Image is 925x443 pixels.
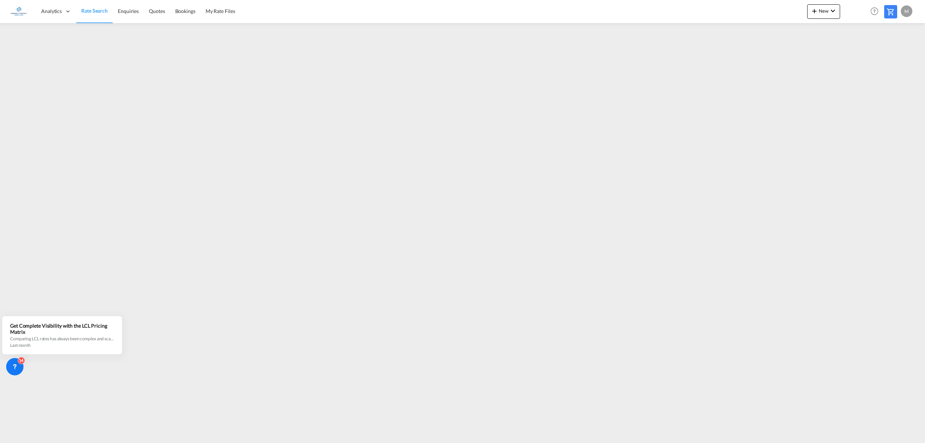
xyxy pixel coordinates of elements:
[11,3,27,20] img: e1326340b7c511ef854e8d6a806141ad.jpg
[901,5,912,17] div: M
[118,8,139,14] span: Enquiries
[175,8,195,14] span: Bookings
[810,8,837,14] span: New
[829,7,837,15] md-icon: icon-chevron-down
[868,5,884,18] div: Help
[807,4,840,19] button: icon-plus 400-fgNewicon-chevron-down
[868,5,881,17] span: Help
[41,8,62,15] span: Analytics
[206,8,235,14] span: My Rate Files
[81,8,108,14] span: Rate Search
[149,8,165,14] span: Quotes
[810,7,819,15] md-icon: icon-plus 400-fg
